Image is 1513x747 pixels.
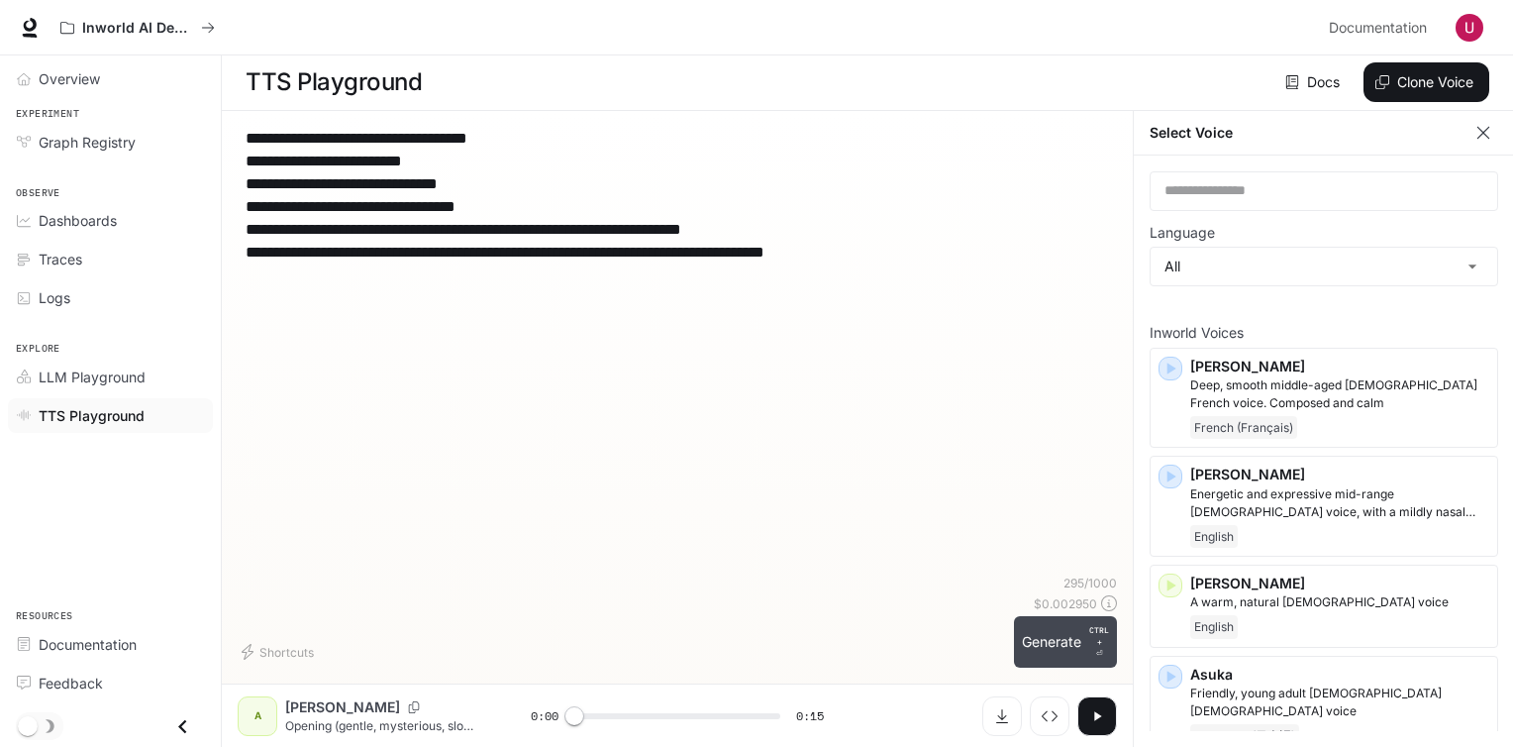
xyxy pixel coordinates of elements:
[1281,62,1348,102] a: Docs
[8,627,213,662] a: Documentation
[8,242,213,276] a: Traces
[8,280,213,315] a: Logs
[1363,62,1489,102] button: Clone Voice
[1190,685,1489,720] p: Friendly, young adult Japanese female voice
[1030,696,1069,736] button: Inspect
[8,666,213,700] a: Feedback
[1150,226,1215,240] p: Language
[39,249,82,269] span: Traces
[1034,595,1097,612] p: $ 0.002950
[531,706,558,726] span: 0:00
[1190,525,1238,549] span: English
[242,700,273,732] div: A
[1190,357,1489,376] p: [PERSON_NAME]
[8,203,213,238] a: Dashboards
[1190,465,1489,484] p: [PERSON_NAME]
[51,8,224,48] button: All workspaces
[982,696,1022,736] button: Download audio
[39,673,103,694] span: Feedback
[1089,624,1109,660] p: ⏎
[39,634,137,655] span: Documentation
[18,714,38,736] span: Dark mode toggle
[238,636,322,668] button: Shortcuts
[8,61,213,96] a: Overview
[1190,416,1297,440] span: French (Français)
[1190,665,1489,685] p: Asuka
[39,210,117,231] span: Dashboards
[82,20,193,37] p: Inworld AI Demos
[1190,376,1489,412] p: Deep, smooth middle-aged male French voice. Composed and calm
[1190,615,1238,639] span: English
[400,701,428,713] button: Copy Voice ID
[1456,14,1483,42] img: User avatar
[39,287,70,308] span: Logs
[1321,8,1442,48] a: Documentation
[796,706,824,726] span: 0:15
[1089,624,1109,648] p: CTRL +
[160,706,205,747] button: Close drawer
[285,697,400,717] p: [PERSON_NAME]
[8,398,213,433] a: TTS Playground
[39,367,146,387] span: LLM Playground
[1063,575,1117,591] p: 295 / 1000
[39,68,100,89] span: Overview
[246,62,422,102] h1: TTS Playground
[1190,485,1489,521] p: Energetic and expressive mid-range male voice, with a mildly nasal quality
[1329,16,1427,41] span: Documentation
[8,360,213,394] a: LLM Playground
[1151,248,1497,285] div: All
[39,405,145,426] span: TTS Playground
[285,717,483,734] p: Opening (gentle, mysterious, slow) “Every night… [pause 2s] …the shadows came. [pause 2s] They cr...
[1014,616,1117,668] button: GenerateCTRL +⏎
[1450,8,1489,48] button: User avatar
[8,125,213,160] a: Graph Registry
[1190,593,1489,611] p: A warm, natural female voice
[39,132,136,153] span: Graph Registry
[1150,326,1498,340] p: Inworld Voices
[1190,574,1489,593] p: [PERSON_NAME]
